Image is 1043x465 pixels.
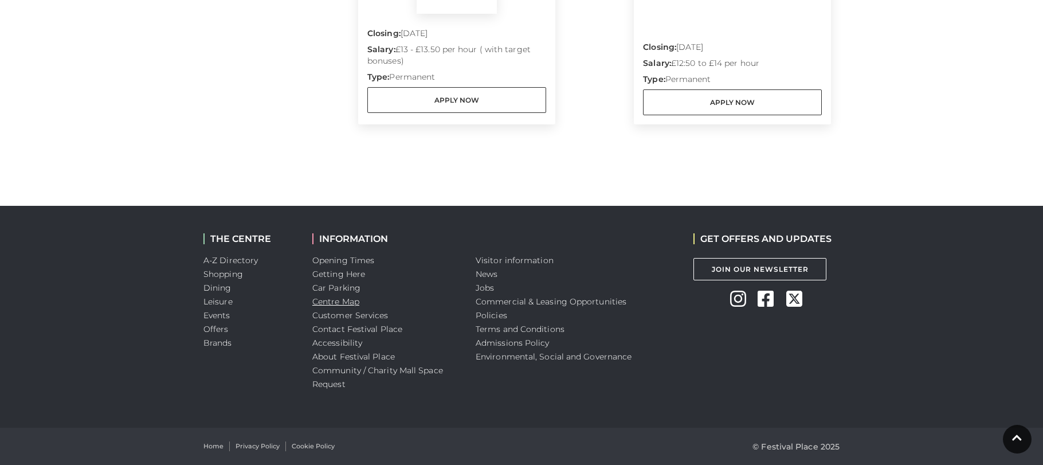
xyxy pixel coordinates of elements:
strong: Type: [643,74,665,84]
a: Cookie Policy [292,441,335,451]
a: Opening Times [312,255,374,265]
h2: INFORMATION [312,233,458,244]
p: £13 - £13.50 per hour ( with target bonuses) [367,44,546,71]
a: Community / Charity Mall Space Request [312,365,443,389]
h2: GET OFFERS AND UPDATES [693,233,832,244]
a: Policies [476,310,507,321]
p: [DATE] [367,28,546,44]
p: £12:50 to £14 per hour [643,57,822,73]
a: Contact Festival Place [312,324,402,334]
a: Apply Now [643,89,822,115]
strong: Salary: [367,44,395,54]
a: Join Our Newsletter [693,258,826,280]
strong: Closing: [367,28,401,38]
a: Offers [203,324,229,334]
a: Privacy Policy [236,441,280,451]
p: Permanent [643,73,822,89]
a: Events [203,310,230,321]
strong: Salary: [643,58,671,68]
p: [DATE] [643,41,822,57]
h2: THE CENTRE [203,233,295,244]
strong: Type: [367,72,389,82]
p: © Festival Place 2025 [752,440,840,454]
a: About Festival Place [312,351,395,362]
a: Jobs [476,283,494,293]
a: Brands [203,338,232,348]
a: News [476,269,497,279]
a: Visitor information [476,255,554,265]
a: Car Parking [312,283,360,293]
a: Leisure [203,296,233,307]
a: Terms and Conditions [476,324,564,334]
strong: Closing: [643,42,676,52]
a: Centre Map [312,296,359,307]
a: A-Z Directory [203,255,258,265]
p: Permanent [367,71,546,87]
a: Commercial & Leasing Opportunities [476,296,626,307]
a: Shopping [203,269,243,279]
a: Accessibility [312,338,362,348]
a: Admissions Policy [476,338,550,348]
a: Apply Now [367,87,546,113]
a: Environmental, Social and Governance [476,351,632,362]
a: Customer Services [312,310,389,321]
a: Home [203,441,223,451]
a: Dining [203,283,232,293]
a: Getting Here [312,269,365,279]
